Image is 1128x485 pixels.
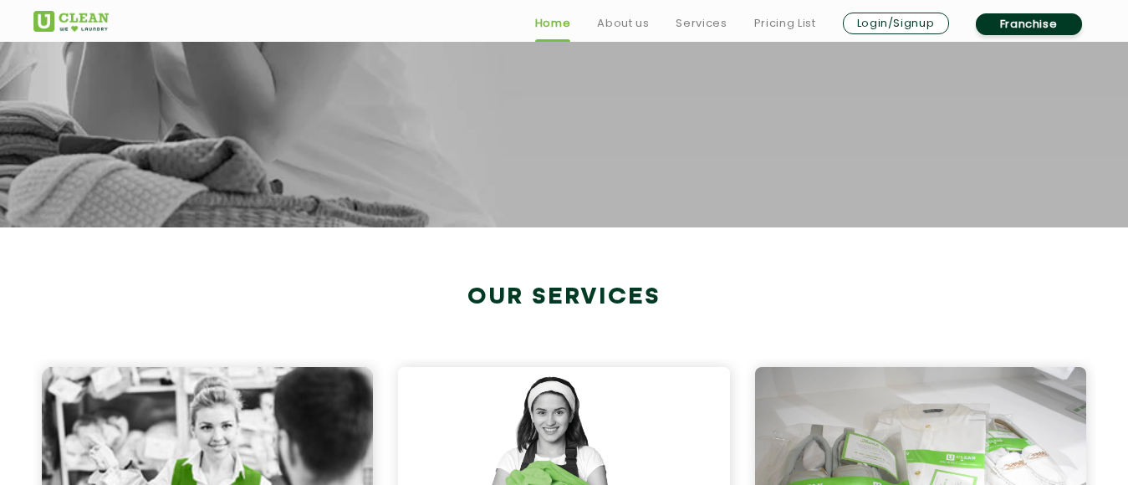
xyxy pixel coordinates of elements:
[33,283,1095,311] h2: Our Services
[976,13,1082,35] a: Franchise
[676,13,727,33] a: Services
[33,11,109,32] img: UClean Laundry and Dry Cleaning
[843,13,949,34] a: Login/Signup
[597,13,649,33] a: About us
[754,13,816,33] a: Pricing List
[535,13,571,33] a: Home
